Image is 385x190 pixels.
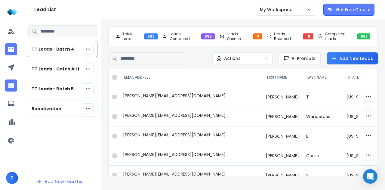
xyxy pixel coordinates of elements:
[274,32,300,41] p: Leads Bounced
[262,166,303,185] td: [PERSON_NAME]
[325,32,355,41] p: Completed Leads
[323,4,374,16] button: Get Free Credits
[303,146,343,166] td: Carne
[227,32,251,41] p: Leads Opened
[32,66,79,72] p: TT Leads - Catch All 1
[331,55,373,61] a: Add New Leads
[363,169,377,184] div: Open Intercom Messenger
[279,52,321,64] button: AI Prompts
[303,107,343,126] td: Wanderaas
[123,151,259,160] div: [PERSON_NAME][EMAIL_ADDRESS][DOMAIN_NAME]
[303,126,343,146] td: B
[32,46,74,52] p: TT Leads - Batch 4
[327,52,378,64] button: Add New Leads
[343,166,374,185] td: [US_STATE]
[123,171,259,179] div: [PERSON_NAME][EMAIL_ADDRESS][DOMAIN_NAME]
[253,33,262,39] div: 0
[262,146,303,166] td: [PERSON_NAME]
[303,68,343,87] th: LAST NAME
[303,166,343,185] td: S
[144,33,158,39] div: 999
[343,126,374,146] td: [US_STATE]
[336,7,370,13] p: Get Free Credits
[122,32,142,41] p: Total Leads
[224,55,241,61] p: Actions
[262,107,303,126] td: [PERSON_NAME]
[123,112,259,121] div: [PERSON_NAME][EMAIL_ADDRESS][DOMAIN_NAME]
[260,7,295,13] p: My Workspace
[343,68,374,87] th: state
[32,176,89,188] button: Add New Lead List
[119,68,262,87] th: EMAIL ADDRESS
[303,33,313,39] div: 18
[170,32,199,41] p: Leads Contacted
[357,33,370,39] div: 981
[303,87,343,107] td: T
[6,172,18,184] button: S
[6,6,18,18] img: logo
[262,87,303,107] td: [PERSON_NAME]
[343,107,374,126] td: [US_STATE]
[32,106,61,112] p: Reactivation
[262,68,303,87] th: FIRST NAME
[34,6,256,13] h1: Lead List
[201,33,215,39] div: 999
[289,55,316,61] span: AI Prompts
[123,132,259,140] div: [PERSON_NAME][EMAIL_ADDRESS][DOMAIN_NAME]
[262,126,303,146] td: [PERSON_NAME]
[123,93,259,101] div: [PERSON_NAME][EMAIL_ADDRESS][DOMAIN_NAME]
[343,87,374,107] td: [US_STATE]
[343,146,374,166] td: [US_STATE]
[32,86,74,92] p: TT Leads - Batch 5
